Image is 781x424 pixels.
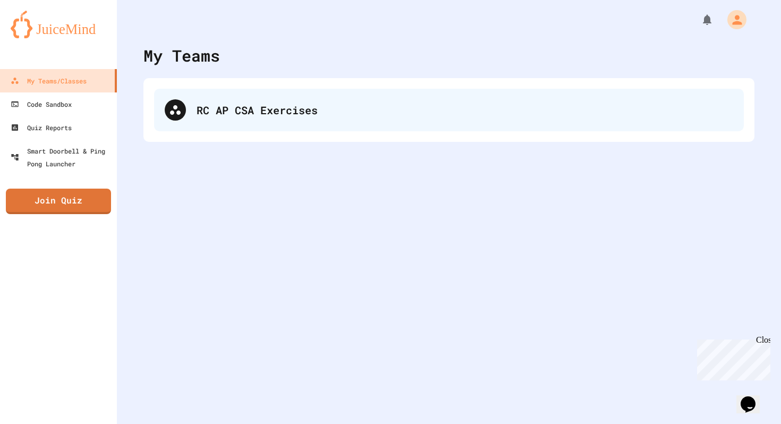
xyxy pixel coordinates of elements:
[693,335,770,380] iframe: chat widget
[154,89,744,131] div: RC AP CSA Exercises
[6,189,111,214] a: Join Quiz
[716,7,749,32] div: My Account
[11,145,113,170] div: Smart Doorbell & Ping Pong Launcher
[11,121,72,134] div: Quiz Reports
[11,11,106,38] img: logo-orange.svg
[681,11,716,29] div: My Notifications
[4,4,73,67] div: Chat with us now!Close
[11,98,72,111] div: Code Sandbox
[736,381,770,413] iframe: chat widget
[143,44,220,67] div: My Teams
[11,74,87,87] div: My Teams/Classes
[197,102,733,118] div: RC AP CSA Exercises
